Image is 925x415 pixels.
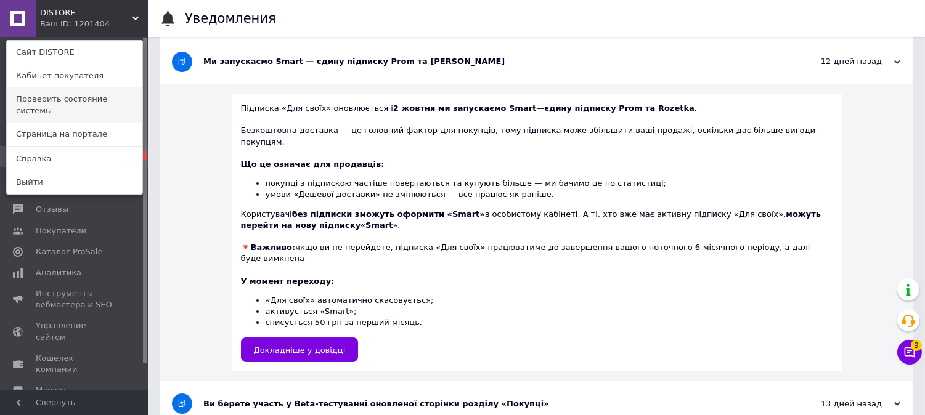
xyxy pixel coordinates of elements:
[393,103,537,113] b: 2 жовтня ми запускаємо Smart
[777,398,900,409] div: 13 дней назад
[7,171,142,194] a: Выйти
[544,103,695,113] b: єдину підписку Prom та Rozetka
[266,189,833,200] li: умови «Дешевої доставки» не змінюються — все працює як раніше.
[241,337,359,362] a: Докладніше у довідці
[266,295,833,306] li: «Для своїх» автоматично скасовується;
[7,147,142,171] a: Справка
[7,64,142,87] a: Кабинет покупателя
[254,345,346,355] span: Докладніше у довідці
[241,231,833,329] div: якщо ви не перейдете, підписка «Для своїх» працюватиме до завершення вашого поточного 6-місячного...
[241,103,833,362] div: Підписка «Для своїх» оновлюється і — .
[203,56,777,67] div: Ми запускаємо Smart — єдину підписку Prom та [PERSON_NAME]
[36,246,102,257] span: Каталог ProSale
[241,114,833,231] div: Безкоштовна доставка — це головний фактор для покупців, тому підписка може збільшити ваші продажі...
[241,243,296,252] b: 🔻Важливо:
[36,320,114,342] span: Управление сайтом
[777,56,900,67] div: 12 дней назад
[241,276,335,286] b: У момент переходу:
[266,306,833,317] li: активується «Smart»;
[266,317,833,328] li: списується 50 грн за перший місяць.
[266,178,833,189] li: покупці з підпискою частіше повертаються та купують більше — ми бачимо це по статистиці;
[7,123,142,146] a: Страница на портале
[292,209,485,219] b: без підписки зможуть оформити «Smart»
[7,41,142,64] a: Сайт DISTORE
[241,209,821,230] b: можуть перейти на нову підписку
[241,159,385,169] b: Що це означає для продавців:
[365,220,393,230] b: Smart
[897,340,922,365] button: Чат с покупателем9
[911,340,922,351] span: 9
[36,225,86,236] span: Покупатели
[36,288,114,310] span: Инструменты вебмастера и SEO
[36,385,67,396] span: Маркет
[185,11,276,26] h1: Уведомления
[36,204,68,215] span: Отзывы
[36,267,81,278] span: Аналитика
[203,398,777,409] div: Ви берете участь у Beta-тестуванні оновленої сторінки розділу «Покупці»
[40,18,92,30] div: Ваш ID: 1201404
[36,353,114,375] span: Кошелек компании
[7,87,142,122] a: Проверить состояние системы
[40,7,132,18] span: DISTORE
